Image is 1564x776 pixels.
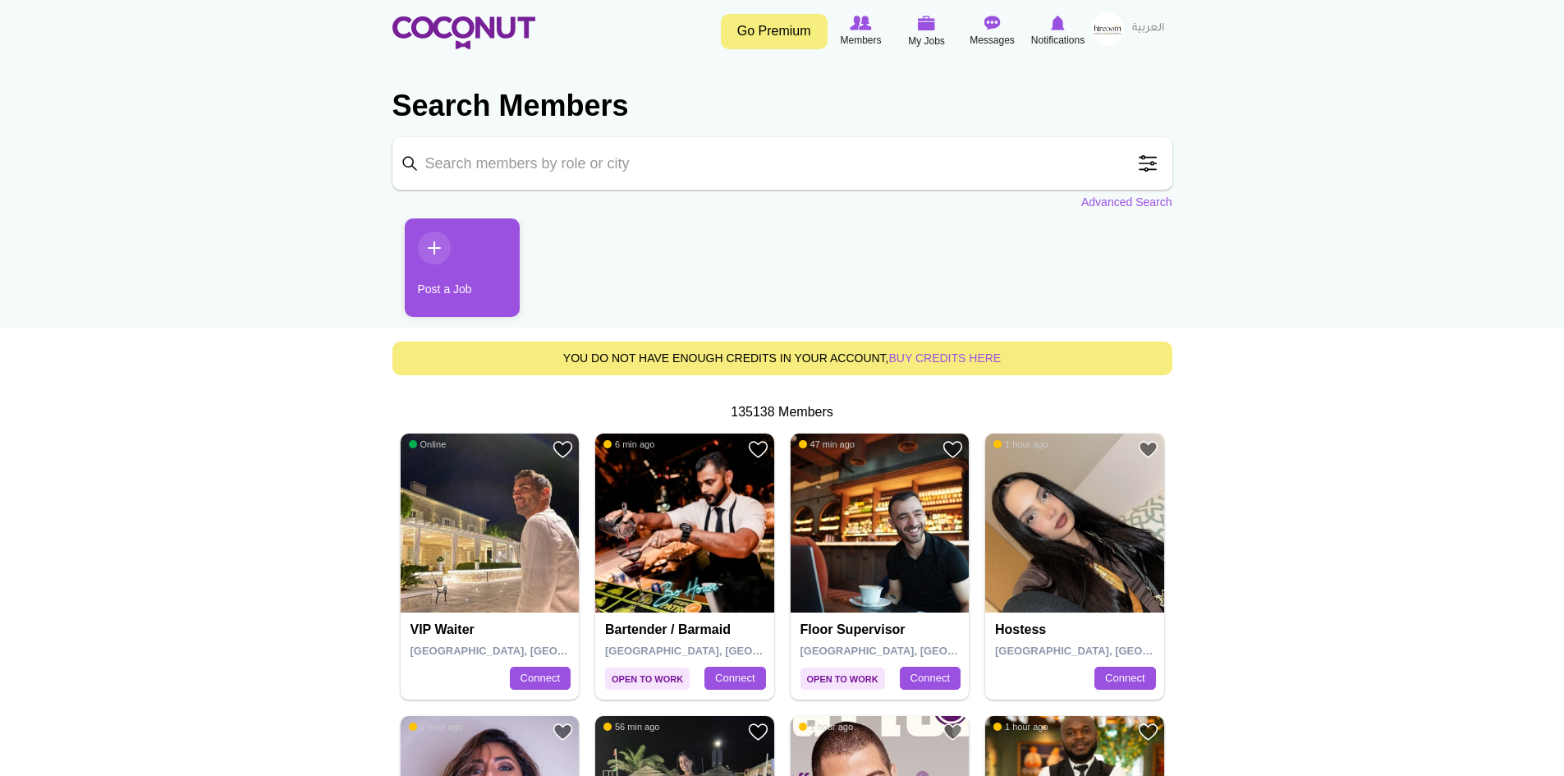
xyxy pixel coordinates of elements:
[392,16,535,49] img: Home
[894,12,960,51] a: My Jobs My Jobs
[704,667,765,690] a: Connect
[908,33,945,49] span: My Jobs
[603,439,654,450] span: 6 min ago
[995,645,1229,657] span: [GEOGRAPHIC_DATA], [GEOGRAPHIC_DATA]
[900,667,961,690] a: Connect
[405,218,520,317] a: Post a Job
[960,12,1025,50] a: Messages Messages
[1051,16,1065,30] img: Notifications
[840,32,881,48] span: Members
[984,16,1001,30] img: Messages
[553,722,573,742] a: Add to Favourites
[1124,12,1172,45] a: العربية
[1081,194,1172,210] a: Advanced Search
[748,439,768,460] a: Add to Favourites
[605,668,690,690] span: Open to Work
[850,16,871,30] img: Browse Members
[603,721,659,732] span: 56 min ago
[993,721,1048,732] span: 1 hour ago
[409,721,464,732] span: 1 hour ago
[918,16,936,30] img: My Jobs
[943,722,963,742] a: Add to Favourites
[800,622,964,637] h4: Floor Supervisor
[1031,32,1085,48] span: Notifications
[1138,439,1158,460] a: Add to Favourites
[605,645,839,657] span: [GEOGRAPHIC_DATA], [GEOGRAPHIC_DATA]
[1094,667,1155,690] a: Connect
[995,622,1158,637] h4: Hostess
[799,721,854,732] span: 1 hour ago
[510,667,571,690] a: Connect
[721,14,828,49] a: Go Premium
[889,351,1002,365] a: buy credits here
[410,622,574,637] h4: VIP waiter
[410,645,644,657] span: [GEOGRAPHIC_DATA], [GEOGRAPHIC_DATA]
[392,403,1172,422] div: 135138 Members
[553,439,573,460] a: Add to Favourites
[1138,722,1158,742] a: Add to Favourites
[748,722,768,742] a: Add to Favourites
[392,86,1172,126] h2: Search Members
[799,439,855,450] span: 47 min ago
[800,668,885,690] span: Open to Work
[970,32,1015,48] span: Messages
[409,439,447,450] span: Online
[828,12,894,50] a: Browse Members Members
[406,352,1159,365] h5: You do not have enough credits in your account,
[993,439,1048,450] span: 1 hour ago
[800,645,1034,657] span: [GEOGRAPHIC_DATA], [GEOGRAPHIC_DATA]
[392,137,1172,190] input: Search members by role or city
[943,439,963,460] a: Add to Favourites
[1025,12,1091,50] a: Notifications Notifications
[605,622,768,637] h4: Bartender / Barmaid
[392,218,507,329] li: 1 / 1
